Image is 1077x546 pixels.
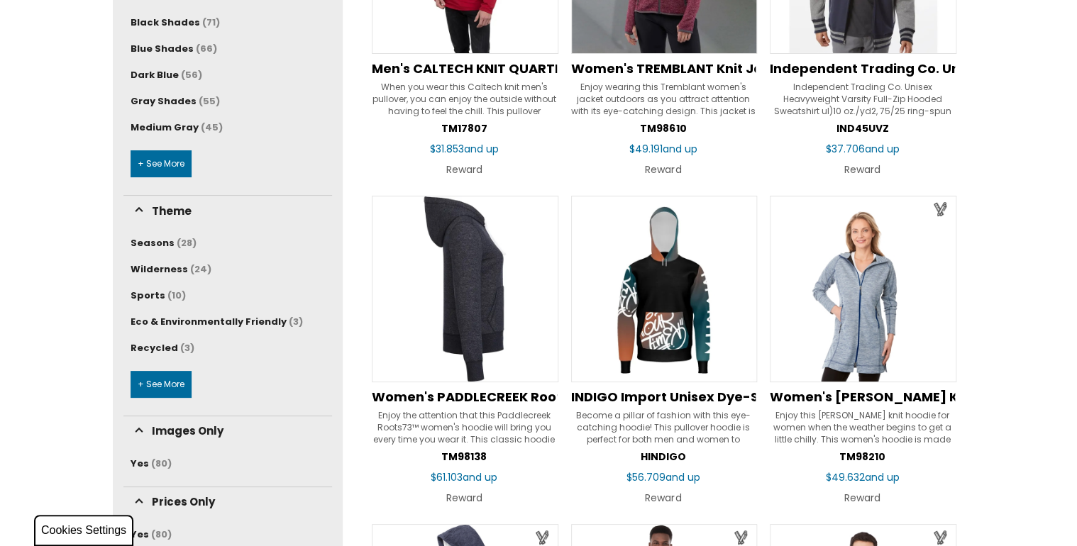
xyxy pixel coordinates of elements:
span: (55) [199,94,220,108]
span: Men's CALTECH KNIT QUARTER ZIP [372,60,593,77]
span: (3) [289,315,303,328]
a: Women's [PERSON_NAME] Knit Zip Hoody [770,389,955,405]
a: INDIGO Import Unisex Dye-Sublimated Pullover Hoodie [571,389,756,405]
div: Reward [372,488,557,508]
span: $61.103 [431,470,497,484]
span: (28) [177,236,197,250]
div: Reward [770,488,955,508]
span: (66) [196,42,217,55]
span: Yes [131,457,149,470]
span: Wilderness [131,262,188,276]
span: Black Shades [131,16,200,29]
span: Medium Gray [131,121,199,134]
span: Eco & Environmentally Friendly [131,315,287,328]
span: $37.706 [825,142,899,156]
div: Enjoy wearing this Tremblant women's jacket outdoors as you attract attention with its eye-catchi... [571,81,756,116]
div: Become a pillar of fashion with this eye-catching hoodie! This pullover hoodie is perfect for bot... [571,409,756,445]
span: (71) [202,16,220,29]
span: TM17807 [441,121,487,135]
span: Prices Only [149,493,218,511]
span: (56) [181,68,202,82]
span: TM98210 [839,450,885,464]
div: Reward [770,160,955,179]
span: and up [665,470,700,484]
a: Create Virtual Sample [930,199,951,218]
span: and up [463,470,497,484]
a: Eco & Environmentally Friendly (3) [131,315,303,328]
span: Women's TREMBLANT Knit Jacket [571,60,792,77]
div: Reward [571,160,756,179]
span: Yes [131,528,149,541]
span: Images Only [149,422,226,440]
div: Reward [571,488,756,508]
a: Dark Blue (56) [131,68,202,82]
div: Enjoy this [PERSON_NAME] knit hoodie for women when the weather begins to get a little chilly. Th... [770,409,955,445]
a: Recycled (3) [131,341,194,355]
a: Gray Shades (55) [131,94,220,108]
span: Women's PADDLECREEK Roots73 FZ Hoody [372,388,648,406]
div: Independent Trading Co. Unisex Heavyweight Varsity Full-Zip Hooded Sweatshirt ul)10 oz./yd2, 75/2... [770,81,955,116]
span: and up [464,142,499,156]
span: Dark Blue [131,68,179,82]
span: $56.709 [626,470,700,484]
img: INDIGO Import Unisex Dye-Sublimated Pullover Hoodie [571,196,758,382]
a: Men's CALTECH KNIT QUARTER ZIP [372,61,557,77]
span: $31.853 [430,142,499,156]
a: Black Shades (71) [131,16,220,29]
a: Yes (80) [131,528,172,541]
span: HINDIGO [641,450,686,464]
span: Theme [149,202,194,220]
span: (3) [180,341,194,355]
a: Prices Only [131,494,218,510]
span: Blue Shades [131,42,194,55]
span: and up [864,470,899,484]
span: Gray Shades [131,94,197,108]
div: Cookies Settings [34,515,133,546]
span: TM98138 [441,450,487,464]
span: (45) [201,121,223,134]
a: Yes (80) [131,457,172,470]
span: Women's ODELL Knit Zip Hoody [770,388,1045,406]
span: and up [864,142,899,156]
span: $49.632 [825,470,899,484]
a: Independent Trading Co. Unisex Heavyweight Varsity Full-Z... [770,61,955,77]
img: Women's ODELL Knit Zip Hoody [770,196,956,382]
span: and up [663,142,697,156]
a: Women's TREMBLANT Knit Jacket [571,61,756,77]
span: (80) [151,528,172,541]
img: Women's PADDLECREEK Roots73 FZ Hoody [372,196,558,382]
span: Recycled [131,341,178,355]
span: Sports [131,289,165,302]
a: Theme [131,203,194,218]
span: INDIGO Import Unisex Dye-Sublimated Pullover Hoodie [571,388,937,406]
div: Enjoy the attention that this Paddlecreek Roots73™ women's hoodie will bring you every time you w... [372,409,557,445]
a: + See More [131,371,192,398]
a: + See More [131,150,192,177]
a: Sports (10) [131,289,186,302]
a: Seasons (28) [131,236,197,250]
div: Reward [372,160,557,179]
span: Seasons [131,236,175,250]
span: (80) [151,457,172,470]
span: IND45UVZ [836,121,888,135]
div: When you wear this Caltech knit men's pullover, you can enjoy the outside without having to feel ... [372,81,557,116]
span: (24) [190,262,211,276]
a: Women's PADDLECREEK Roots73 FZ Hoody [372,389,557,405]
a: Images Only [131,423,226,439]
a: Blue Shades (66) [131,42,217,55]
span: (10) [167,289,186,302]
span: TM98610 [640,121,686,135]
span: $49.191 [629,142,697,156]
a: Wilderness (24) [131,262,211,276]
a: Medium Gray (45) [131,121,223,134]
